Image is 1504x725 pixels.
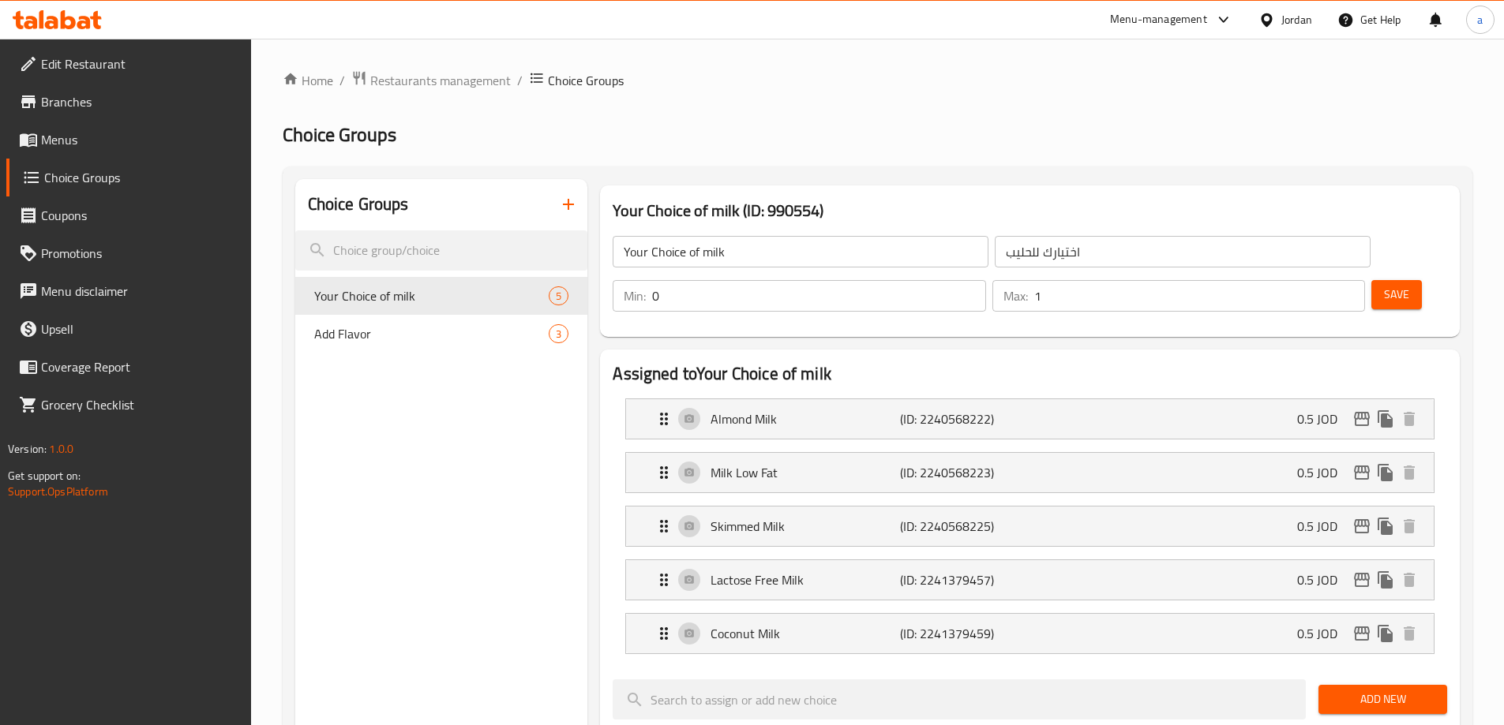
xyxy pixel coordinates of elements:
[548,71,624,90] span: Choice Groups
[314,286,549,305] span: Your Choice of milk
[6,234,251,272] a: Promotions
[308,192,409,216] h2: Choice Groups
[314,324,549,343] span: Add Flavor
[1350,461,1374,484] button: edit
[41,130,238,149] span: Menus
[370,71,511,90] span: Restaurants management
[41,206,238,225] span: Coupons
[1003,286,1028,305] p: Max:
[626,399,1434,439] div: Expand
[6,310,251,348] a: Upsell
[41,395,238,414] span: Grocery Checklist
[295,230,588,271] input: search
[1477,11,1483,28] span: a
[900,517,1026,536] p: (ID: 2240568225)
[1397,461,1421,484] button: delete
[283,117,396,152] span: Choice Groups
[1297,624,1350,643] p: 0.5 JOD
[626,560,1434,600] div: Expand
[1318,685,1447,714] button: Add New
[1384,285,1409,305] span: Save
[613,392,1447,446] li: Expand
[6,196,251,234] a: Coupons
[1371,280,1422,309] button: Save
[1297,409,1350,428] p: 0.5 JOD
[44,168,238,187] span: Choice Groups
[351,70,511,91] a: Restaurants management
[8,439,47,459] span: Version:
[900,409,1026,428] p: (ID: 2240568222)
[711,624,899,643] p: Coconut Milk
[711,463,899,482] p: Milk Low Fat
[41,282,238,301] span: Menu disclaimer
[49,439,73,459] span: 1.0.0
[6,272,251,310] a: Menu disclaimer
[900,570,1026,589] p: (ID: 2241379457)
[711,409,899,428] p: Almond Milk
[1374,514,1397,538] button: duplicate
[1374,568,1397,592] button: duplicate
[624,286,646,305] p: Min:
[1397,407,1421,431] button: delete
[1397,568,1421,592] button: delete
[6,121,251,159] a: Menus
[1374,407,1397,431] button: duplicate
[626,614,1434,653] div: Expand
[613,446,1447,499] li: Expand
[1350,514,1374,538] button: edit
[517,71,523,90] li: /
[8,465,81,486] span: Get support on:
[41,244,238,263] span: Promotions
[1331,689,1435,709] span: Add New
[1110,10,1207,29] div: Menu-management
[613,679,1306,719] input: search
[1297,463,1350,482] p: 0.5 JOD
[41,357,238,376] span: Coverage Report
[1350,407,1374,431] button: edit
[1374,461,1397,484] button: duplicate
[613,198,1447,223] h3: Your Choice of milk (ID: 990554)
[549,327,568,342] span: 3
[549,289,568,304] span: 5
[1350,622,1374,645] button: edit
[41,54,238,73] span: Edit Restaurant
[1297,570,1350,589] p: 0.5 JOD
[41,320,238,338] span: Upsell
[1374,622,1397,645] button: duplicate
[283,71,333,90] a: Home
[613,607,1447,660] li: Expand
[6,386,251,424] a: Grocery Checklist
[1397,622,1421,645] button: delete
[6,45,251,83] a: Edit Restaurant
[6,348,251,386] a: Coverage Report
[1281,11,1312,28] div: Jordan
[339,71,345,90] li: /
[295,315,588,353] div: Add Flavor3
[613,499,1447,553] li: Expand
[613,362,1447,386] h2: Assigned to Your Choice of milk
[711,570,899,589] p: Lactose Free Milk
[1397,514,1421,538] button: delete
[1350,568,1374,592] button: edit
[1297,517,1350,536] p: 0.5 JOD
[6,159,251,196] a: Choice Groups
[900,624,1026,643] p: (ID: 2241379459)
[613,553,1447,607] li: Expand
[549,286,568,305] div: Choices
[8,481,108,502] a: Support.OpsPlatform
[6,83,251,121] a: Branches
[549,324,568,343] div: Choices
[283,70,1472,91] nav: breadcrumb
[626,506,1434,546] div: Expand
[626,453,1434,492] div: Expand
[900,463,1026,482] p: (ID: 2240568223)
[41,92,238,111] span: Branches
[295,277,588,315] div: Your Choice of milk5
[711,517,899,536] p: Skimmed Milk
